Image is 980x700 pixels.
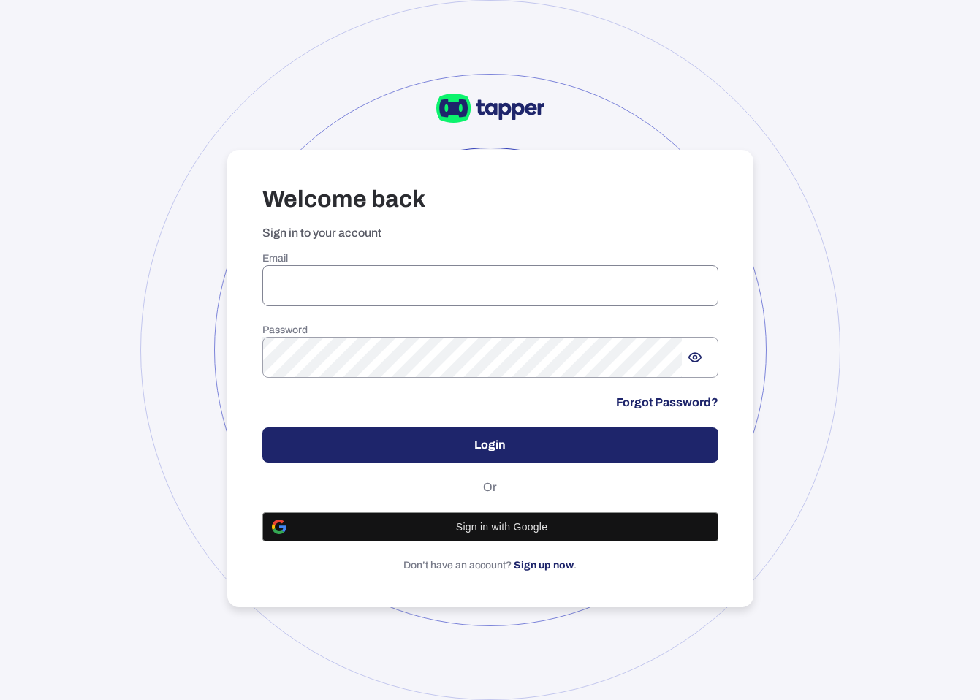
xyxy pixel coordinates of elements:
[682,344,708,370] button: Show password
[514,560,574,571] a: Sign up now
[479,480,501,495] span: Or
[295,521,709,533] span: Sign in with Google
[262,252,718,265] h6: Email
[262,512,718,541] button: Sign in with Google
[616,395,718,410] a: Forgot Password?
[262,324,718,337] h6: Password
[262,226,718,240] p: Sign in to your account
[262,559,718,572] p: Don’t have an account? .
[262,427,718,463] button: Login
[262,185,718,214] h3: Welcome back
